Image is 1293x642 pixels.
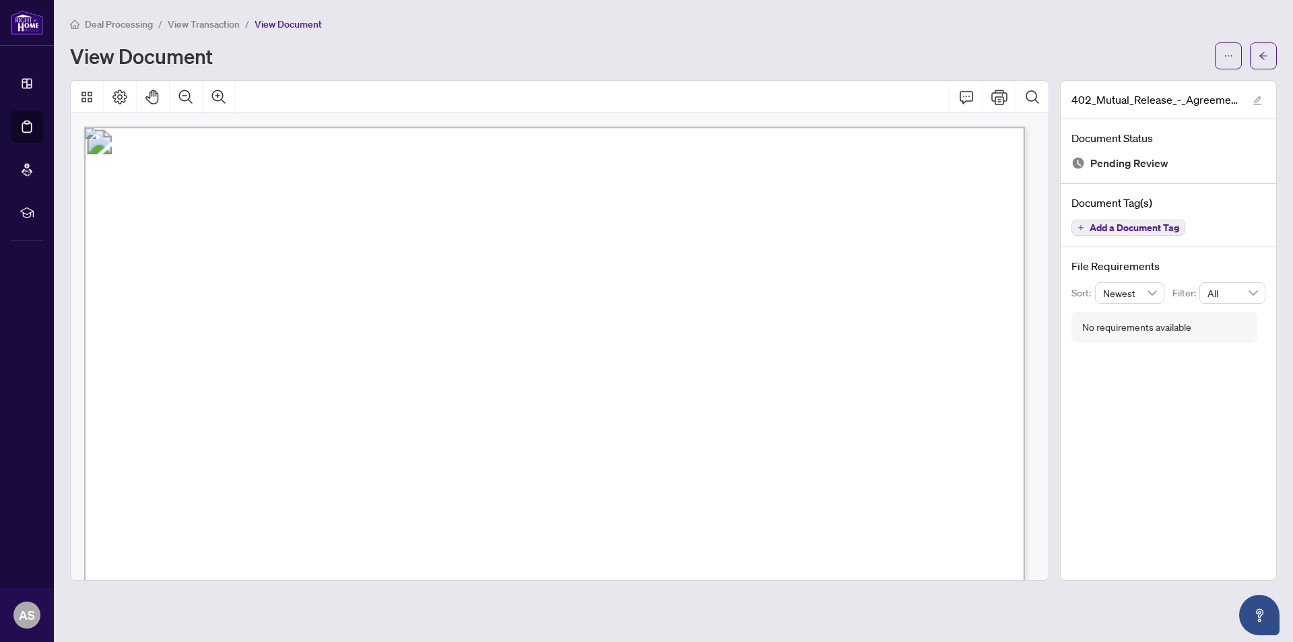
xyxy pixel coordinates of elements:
[70,45,213,67] h1: View Document
[1172,286,1199,300] p: Filter:
[85,18,153,30] span: Deal Processing
[19,606,35,624] span: AS
[168,18,240,30] span: View Transaction
[255,18,322,30] span: View Document
[1071,286,1095,300] p: Sort:
[1077,224,1084,231] span: plus
[1239,595,1280,635] button: Open asap
[1253,96,1262,105] span: edit
[1259,51,1268,61] span: arrow-left
[1071,220,1185,236] button: Add a Document Tag
[11,10,43,35] img: logo
[1071,195,1265,211] h4: Document Tag(s)
[1082,320,1191,335] div: No requirements available
[70,20,79,29] span: home
[1090,154,1168,172] span: Pending Review
[1071,258,1265,274] h4: File Requirements
[1224,51,1233,61] span: ellipsis
[1207,283,1257,303] span: All
[245,16,249,32] li: /
[1071,92,1240,108] span: 402_Mutual_Release_-_Agreement_to_Lease 1 EXECUTED.pdf
[1071,130,1265,146] h4: Document Status
[158,16,162,32] li: /
[1090,223,1179,232] span: Add a Document Tag
[1103,283,1157,303] span: Newest
[1071,156,1085,170] img: Document Status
